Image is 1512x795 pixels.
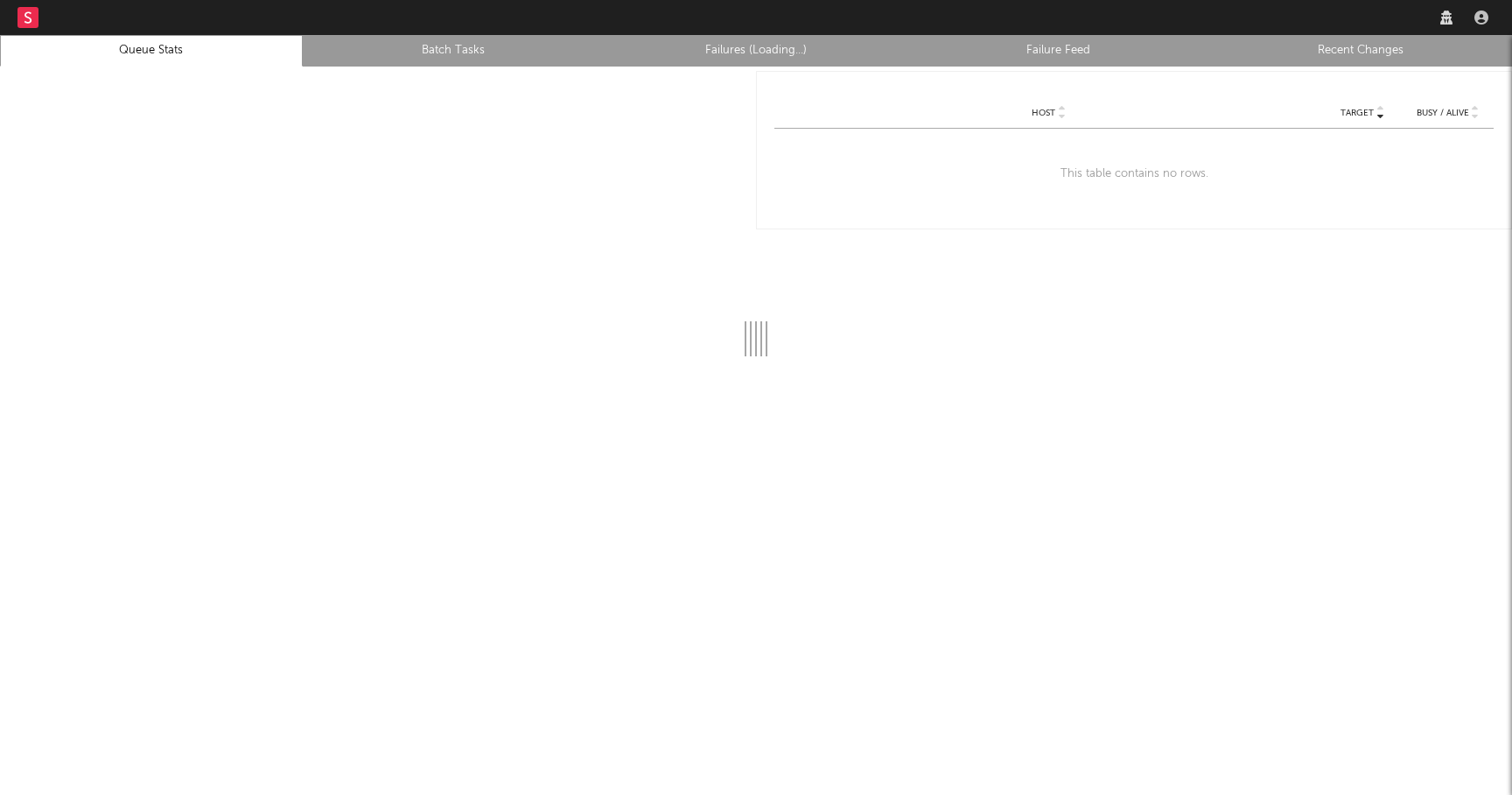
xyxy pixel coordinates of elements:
a: Recent Changes [1219,40,1502,61]
a: Failures (Loading...) [614,40,898,61]
span: Host [1032,108,1055,118]
a: Queue Stats [10,40,293,61]
a: Batch Tasks [312,40,596,61]
div: This table contains no rows. [774,129,1494,220]
a: Failure Feed [917,40,1200,61]
span: Target [1340,108,1374,118]
span: Busy / Alive [1417,108,1469,118]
